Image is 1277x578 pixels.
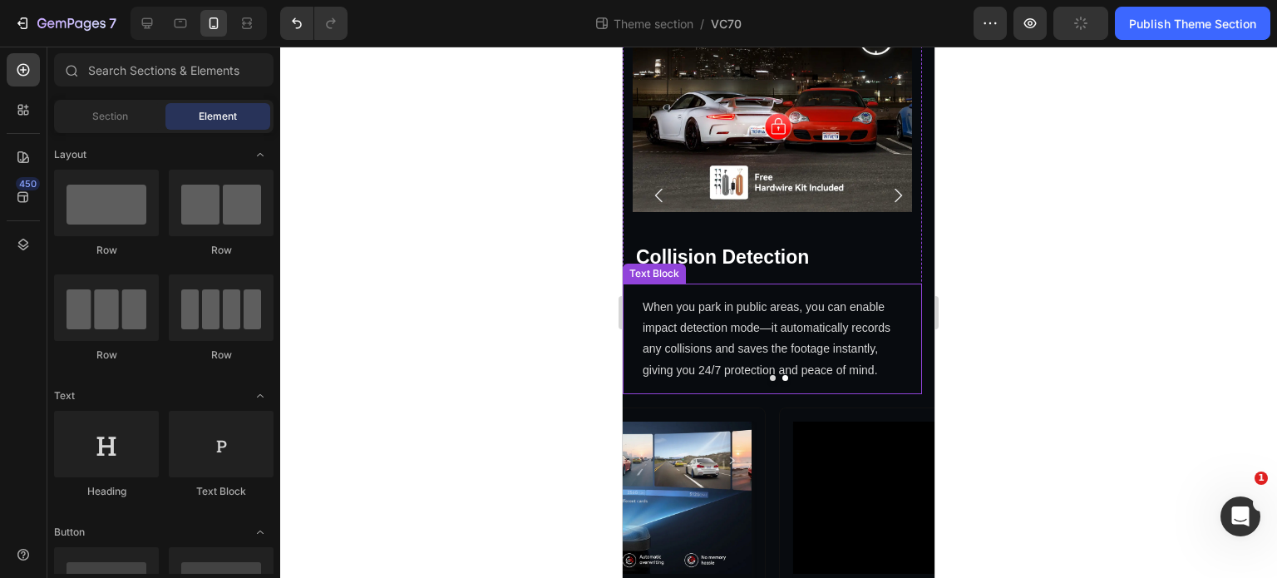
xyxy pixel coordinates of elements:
[109,13,116,33] p: 7
[610,15,697,32] span: Theme section
[147,329,153,334] button: Dot
[1129,15,1256,32] div: Publish Theme Section
[169,243,274,258] div: Row
[54,388,75,403] span: Text
[13,199,286,224] p: Collision Detection
[700,15,704,32] span: /
[7,7,124,40] button: 7
[280,7,348,40] div: Undo/Redo
[247,141,274,168] span: Toggle open
[54,525,85,540] span: Button
[247,383,274,409] span: Toggle open
[92,109,128,124] span: Section
[711,15,742,32] span: VC70
[54,147,86,162] span: Layout
[199,109,237,124] span: Element
[20,250,279,334] p: When you park in public areas, you can enable impact detection mode—it automatically records any ...
[3,220,60,235] div: Text Block
[54,348,159,363] div: Row
[169,348,274,363] div: Row
[169,484,274,499] div: Text Block
[170,395,441,547] video: Video
[1115,7,1270,40] button: Publish Theme Section
[54,53,274,86] input: Search Sections & Elements
[1255,472,1268,485] span: 1
[54,484,159,499] div: Heading
[623,47,934,578] iframe: Design area
[160,329,165,334] button: Dot
[54,243,159,258] div: Row
[1220,496,1260,536] iframe: Intercom live chat
[16,177,40,190] div: 450
[247,519,274,546] span: Toggle open
[252,126,298,172] button: Carousel Next Arrow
